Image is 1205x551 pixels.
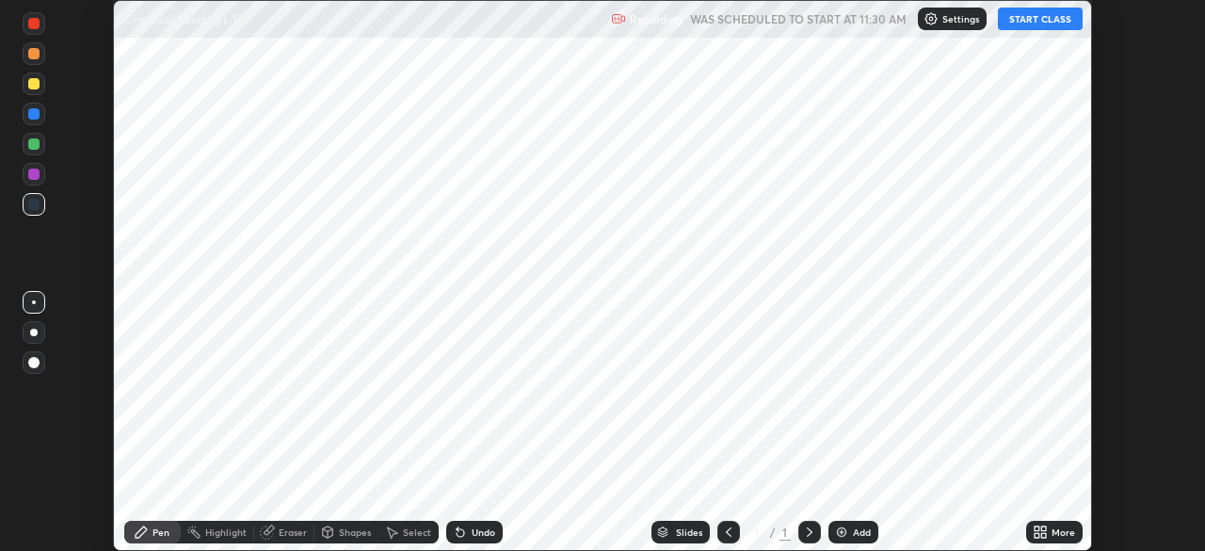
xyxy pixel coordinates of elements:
div: / [770,527,776,538]
div: 1 [747,527,766,538]
h5: WAS SCHEDULED TO START AT 11:30 AM [690,10,907,27]
button: START CLASS [998,8,1083,30]
div: More [1052,527,1075,537]
img: recording.375f2c34.svg [611,11,626,26]
div: Shapes [339,527,371,537]
div: 1 [779,524,791,541]
img: add-slide-button [834,525,849,540]
img: class-settings-icons [924,11,939,26]
div: Add [853,527,871,537]
p: Chemical Bonding L-17 [124,11,243,26]
div: Undo [472,527,495,537]
div: Slides [676,527,702,537]
div: Select [403,527,431,537]
p: Recording [630,12,683,26]
div: Highlight [205,527,247,537]
p: Settings [942,14,979,24]
div: Pen [153,527,169,537]
div: Eraser [279,527,307,537]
